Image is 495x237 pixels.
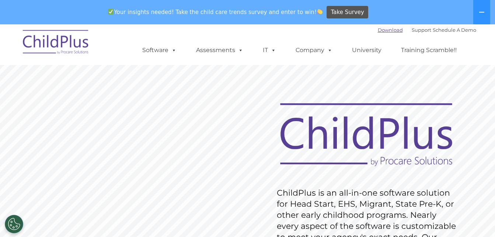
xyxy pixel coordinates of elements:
[331,6,364,19] span: Take Survey
[288,43,340,58] a: Company
[378,27,403,33] a: Download
[255,43,283,58] a: IT
[327,6,368,19] a: Take Survey
[433,27,476,33] a: Schedule A Demo
[317,9,323,14] img: 👏
[394,43,464,58] a: Training Scramble!!
[108,9,114,14] img: ✅
[5,215,23,233] button: Cookies Settings
[378,27,476,33] font: |
[135,43,184,58] a: Software
[189,43,251,58] a: Assessments
[345,43,389,58] a: University
[105,5,326,19] span: Your insights needed! Take the child care trends survey and enter to win!
[19,25,93,62] img: ChildPlus by Procare Solutions
[458,202,495,237] iframe: Chat Widget
[412,27,431,33] a: Support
